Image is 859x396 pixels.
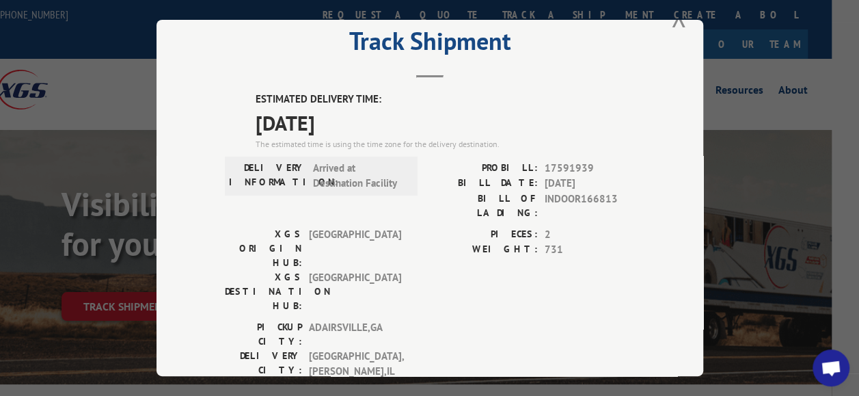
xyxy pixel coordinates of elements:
label: DELIVERY INFORMATION: [229,161,306,192]
label: XGS ORIGIN HUB: [225,227,302,270]
span: [DATE] [545,176,635,192]
span: [GEOGRAPHIC_DATA],[PERSON_NAME] , IL [309,349,401,380]
span: [GEOGRAPHIC_DATA] [309,270,401,313]
span: 2 [545,227,635,243]
span: INDOOR166813 [545,192,635,220]
div: Open chat [813,349,849,386]
label: PIECES: [430,227,538,243]
label: WEIGHT: [430,242,538,258]
h2: Track Shipment [225,31,635,57]
label: PICKUP CITY: [225,320,302,349]
span: [GEOGRAPHIC_DATA] [309,227,401,270]
label: BILL OF LADING: [430,192,538,220]
label: PROBILL: [430,161,538,176]
span: 17591939 [545,161,635,176]
label: DELIVERY CITY: [225,349,302,380]
label: BILL DATE: [430,176,538,192]
label: ESTIMATED DELIVERY TIME: [256,92,635,107]
span: ADAIRSVILLE , GA [309,320,401,349]
span: 731 [545,242,635,258]
span: Arrived at Destination Facility [313,161,405,192]
span: [DATE] [256,107,635,138]
label: XGS DESTINATION HUB: [225,270,302,313]
div: The estimated time is using the time zone for the delivery destination. [256,138,635,150]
